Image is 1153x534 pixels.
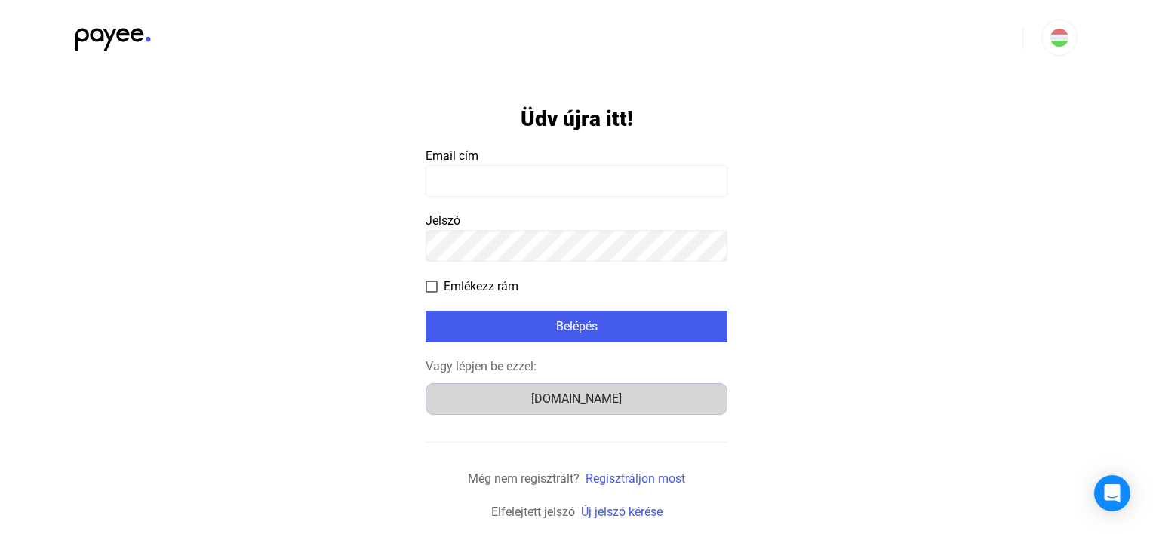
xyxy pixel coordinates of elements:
[426,358,727,376] div: Vagy lépjen be ezzel:
[468,471,580,486] span: Még nem regisztrált?
[426,391,727,406] a: [DOMAIN_NAME]
[1094,475,1130,511] div: Open Intercom Messenger
[430,318,723,336] div: Belépés
[431,390,722,408] div: [DOMAIN_NAME]
[426,383,727,415] button: [DOMAIN_NAME]
[426,149,478,163] span: Email cím
[1041,20,1078,56] button: HU
[426,213,460,228] span: Jelszó
[1050,29,1068,47] img: HU
[586,471,685,486] a: Regisztráljon most
[426,311,727,342] button: Belépés
[491,505,575,519] span: Elfelejtett jelszó
[75,20,151,51] img: black-payee-blue-dot.svg
[521,106,633,132] h1: Üdv újra itt!
[581,505,663,519] a: Új jelszó kérése
[444,278,518,296] span: Emlékezz rám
